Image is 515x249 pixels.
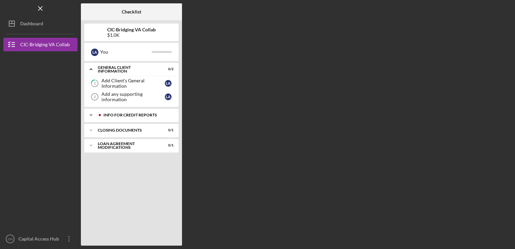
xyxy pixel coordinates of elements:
[94,81,96,86] tspan: 1
[8,237,12,241] text: CH
[100,46,152,58] div: You
[98,65,157,73] div: General Client Information
[107,32,156,38] div: $1.0K
[165,80,172,87] div: L A
[161,128,174,132] div: 0 / 1
[3,17,78,30] button: Dashboard
[122,9,141,15] b: Checklist
[165,93,172,100] div: L A
[88,90,175,104] a: 2Add any supporting informationLA
[91,49,98,56] div: L A
[20,38,70,53] div: CIC-Bridging VA Collab
[88,77,175,90] a: 1Add Client's General InformationLA
[3,232,78,246] button: CHCapital Access Hub
[98,142,157,149] div: LOAN AGREEMENT MODIFICATIONS
[107,27,156,32] b: CIC-Bridging VA Collab
[94,95,96,99] tspan: 2
[101,78,165,89] div: Add Client's General Information
[161,67,174,71] div: 0 / 2
[103,113,170,117] div: Info for Credit Reports
[17,232,61,247] div: Capital Access Hub
[3,38,78,51] button: CIC-Bridging VA Collab
[98,128,157,132] div: Closing Documents
[161,143,174,147] div: 0 / 1
[101,91,165,102] div: Add any supporting information
[20,17,43,32] div: Dashboard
